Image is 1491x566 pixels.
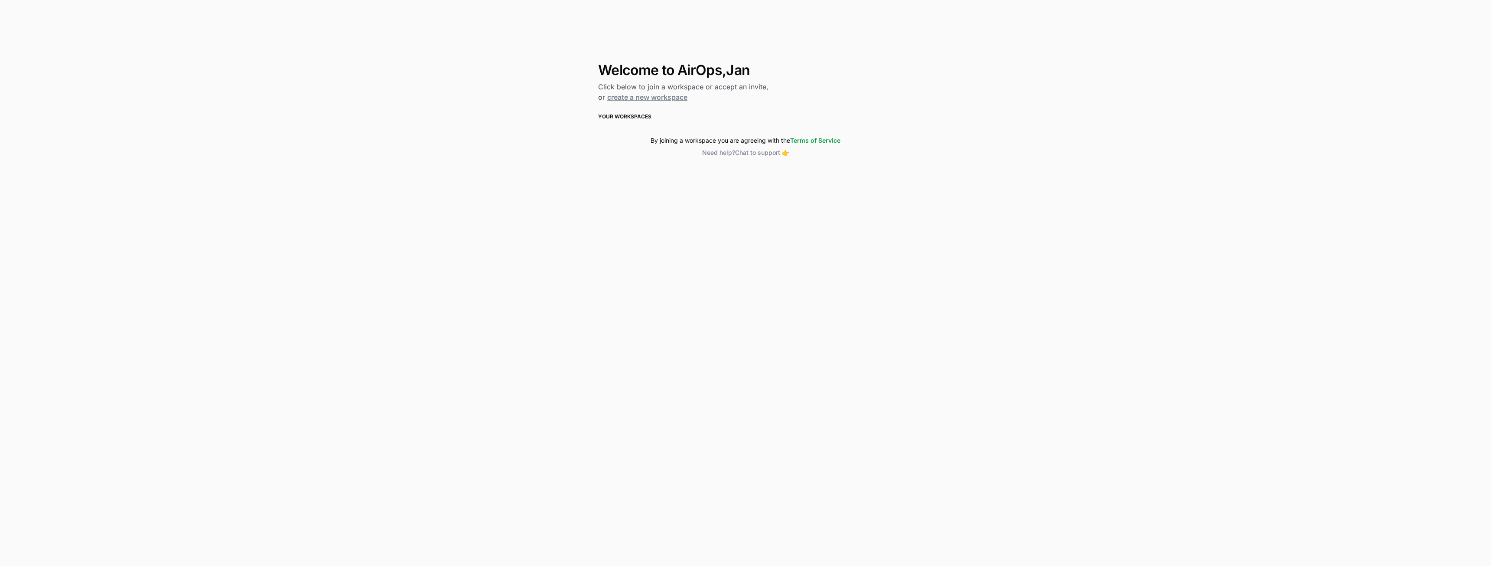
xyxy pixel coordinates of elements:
a: create a new workspace [607,93,687,101]
span: Chat to support 👉 [735,149,789,156]
h2: Click below to join a workspace or accept an invite, or [598,82,893,102]
a: Terms of Service [790,137,840,144]
span: Need help? [702,149,735,156]
h3: Your Workspaces [598,113,893,121]
div: By joining a workspace you are agreeing with the [598,136,893,145]
h1: Welcome to AirOps, Jan [598,62,893,78]
button: Need help?Chat to support 👉 [598,148,893,157]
